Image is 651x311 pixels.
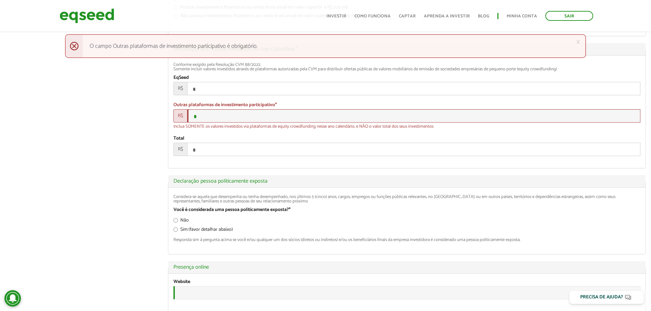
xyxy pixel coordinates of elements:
div: Conforme exigido pela Resolução CVM 88/2022. Somente incluir valores investidos através de plataf... [173,62,640,71]
span: Este campo é obrigatório. [275,101,277,109]
label: EqSeed [173,75,189,80]
label: Não [173,218,189,225]
span: R$ [173,82,187,95]
div: Inclua SOMENTE os valores investidos via plataformas de equity crowdfunding nesse ano calendário,... [173,124,640,129]
a: Aprenda a investir [424,14,470,18]
label: Sim (favor detalhar abaixo) [173,227,233,234]
img: EqSeed [60,7,114,25]
div: Responda sim à pergunta acima se você e/ou qualquer um dos sócios (diretos ou indiretos) e/ou os ... [173,238,640,242]
label: Você é considerada uma pessoa politicamente exposta? [173,208,290,212]
input: Sim (favor detalhar abaixo) [173,227,178,232]
a: Minha conta [507,14,537,18]
label: Total [173,136,184,141]
a: Declaração pessoa politicamente exposta [173,179,640,184]
a: Sair [545,11,593,21]
div: Considera-se aquela que desempenha ou tenha desempenhado, nos últimos 5 (cinco) anos, cargos, emp... [173,195,640,203]
label: Website [173,280,190,284]
span: Este campo é obrigatório. [289,206,290,214]
label: Outras plataformas de investimento participativo [173,103,277,108]
a: Presença online [173,265,640,270]
a: × [576,38,580,45]
a: Blog [478,14,489,18]
div: O campo Outras plataformas de investimento participativo é obrigatório. [65,34,586,58]
span: R$ [173,109,187,123]
a: Captar [399,14,416,18]
a: Como funciona [354,14,391,18]
span: R$ [173,143,187,156]
a: Investir [326,14,346,18]
input: Não [173,218,178,223]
